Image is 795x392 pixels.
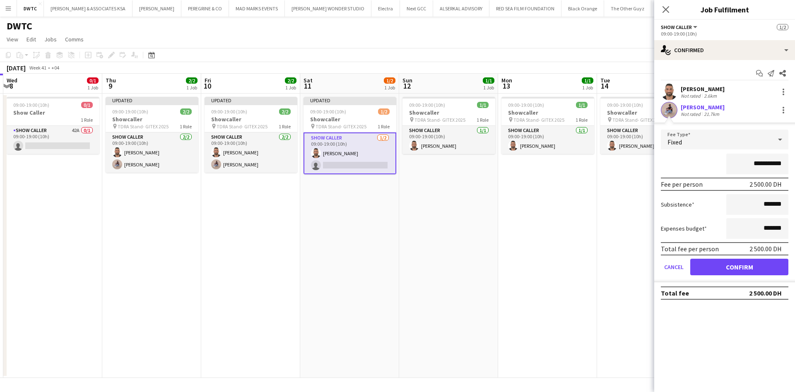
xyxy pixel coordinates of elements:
span: 1 Role [81,117,93,123]
span: 2/2 [285,77,296,84]
span: 0/1 [87,77,99,84]
span: TDRA Stand- GITEX 2025 [118,123,169,130]
app-job-card: 09:00-19:00 (10h)0/1Show Caller1 RoleShow Caller42A0/109:00-19:00 (10h) [7,97,99,154]
span: 13 [500,81,512,91]
span: 09:00-19:00 (10h) [409,102,445,108]
span: 1/1 [483,77,494,84]
span: Week 41 [27,65,48,71]
span: 1 Role [477,117,489,123]
label: Subsistence [661,201,694,208]
span: 8 [5,81,17,91]
span: 2/2 [180,108,192,115]
span: 1 Role [180,123,192,130]
span: 09:00-19:00 (10h) [607,102,643,108]
div: 09:00-19:00 (10h) [661,31,788,37]
span: Tue [600,77,610,84]
span: 09:00-19:00 (10h) [13,102,49,108]
div: Total fee per person [661,245,719,253]
button: Black Orange [561,0,604,17]
div: Not rated [681,93,702,99]
app-card-role: Show Caller1/109:00-19:00 (10h)[PERSON_NAME] [600,126,693,154]
div: [DATE] [7,64,26,72]
div: 1 Job [285,84,296,91]
div: 21.7km [702,111,721,117]
button: [PERSON_NAME] & ASSOCIATES KSA [44,0,132,17]
button: Next GCC [400,0,433,17]
a: Comms [62,34,87,45]
span: TDRA Stand- GITEX 2025 [414,117,465,123]
span: Fri [205,77,211,84]
app-card-role: Show Caller1/109:00-19:00 (10h)[PERSON_NAME] [402,126,495,154]
div: [PERSON_NAME] [681,103,725,111]
app-job-card: Updated09:00-19:00 (10h)1/2Showcaller TDRA Stand- GITEX 20251 RoleShow Caller1/209:00-19:00 (10h)... [304,97,396,174]
app-job-card: 09:00-19:00 (10h)1/1Showcaller TDRA Stand- GITEX 20251 RoleShow Caller1/109:00-19:00 (10h)[PERSON... [600,97,693,154]
div: Updated [304,97,396,103]
span: 10 [203,81,211,91]
span: 1 Role [378,123,390,130]
h1: DWTC [7,20,32,32]
h3: Showcaller [106,115,198,123]
h3: Showcaller [402,109,495,116]
span: Sun [402,77,412,84]
button: Show Caller [661,24,699,30]
span: Wed [7,77,17,84]
app-card-role: Show Caller2/209:00-19:00 (10h)[PERSON_NAME][PERSON_NAME] [205,132,297,173]
span: Mon [501,77,512,84]
div: 1 Job [582,84,593,91]
span: 09:00-19:00 (10h) [310,108,346,115]
span: Sat [304,77,313,84]
div: 2.6km [702,93,718,99]
div: 1 Job [483,84,494,91]
div: Fee per person [661,180,703,188]
app-job-card: Updated09:00-19:00 (10h)2/2Showcaller TDRA Stand- GITEX 20251 RoleShow Caller2/209:00-19:00 (10h)... [205,97,297,173]
div: 2 500.00 DH [749,180,782,188]
span: Jobs [44,36,57,43]
div: 1 Job [384,84,395,91]
span: 1/2 [384,77,395,84]
div: Updated [106,97,198,103]
span: Thu [106,77,116,84]
button: [PERSON_NAME] [132,0,181,17]
span: TDRA Stand- GITEX 2025 [316,123,366,130]
app-card-role: Show Caller2/209:00-19:00 (10h)[PERSON_NAME][PERSON_NAME] [106,132,198,173]
h3: Showcaller [304,115,396,123]
span: 1/1 [477,102,489,108]
h3: Job Fulfilment [654,4,795,15]
span: 1/2 [777,24,788,30]
button: RED SEA FILM FOUNDATION [489,0,561,17]
span: Show Caller [661,24,692,30]
span: 1 Role [576,117,588,123]
span: 2/2 [186,77,198,84]
div: Updated [205,97,297,103]
button: ALSERKAL ADVISORY [433,0,489,17]
button: PEREGRINE & CO [181,0,229,17]
div: Total fee [661,289,689,297]
div: 1 Job [87,84,98,91]
span: 11 [302,81,313,91]
button: [PERSON_NAME] WONDER STUDIO [285,0,371,17]
span: Edit [26,36,36,43]
span: 2/2 [279,108,291,115]
span: Comms [65,36,84,43]
app-job-card: 09:00-19:00 (10h)1/1Showcaller TDRA Stand- GITEX 20251 RoleShow Caller1/109:00-19:00 (10h)[PERSON... [402,97,495,154]
span: 09:00-19:00 (10h) [508,102,544,108]
span: 09:00-19:00 (10h) [211,108,247,115]
h3: Showcaller [501,109,594,116]
button: DWTC [17,0,44,17]
h3: Show Caller [7,109,99,116]
h3: Showcaller [600,109,693,116]
span: 9 [104,81,116,91]
label: Expenses budget [661,225,707,232]
div: +04 [51,65,59,71]
app-job-card: Updated09:00-19:00 (10h)2/2Showcaller TDRA Stand- GITEX 20251 RoleShow Caller2/209:00-19:00 (10h)... [106,97,198,173]
button: GPJ: [PERSON_NAME] [651,0,710,17]
app-card-role: Show Caller1/109:00-19:00 (10h)[PERSON_NAME] [501,126,594,154]
span: 1 Role [279,123,291,130]
button: Confirm [690,259,788,275]
span: 09:00-19:00 (10h) [112,108,148,115]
